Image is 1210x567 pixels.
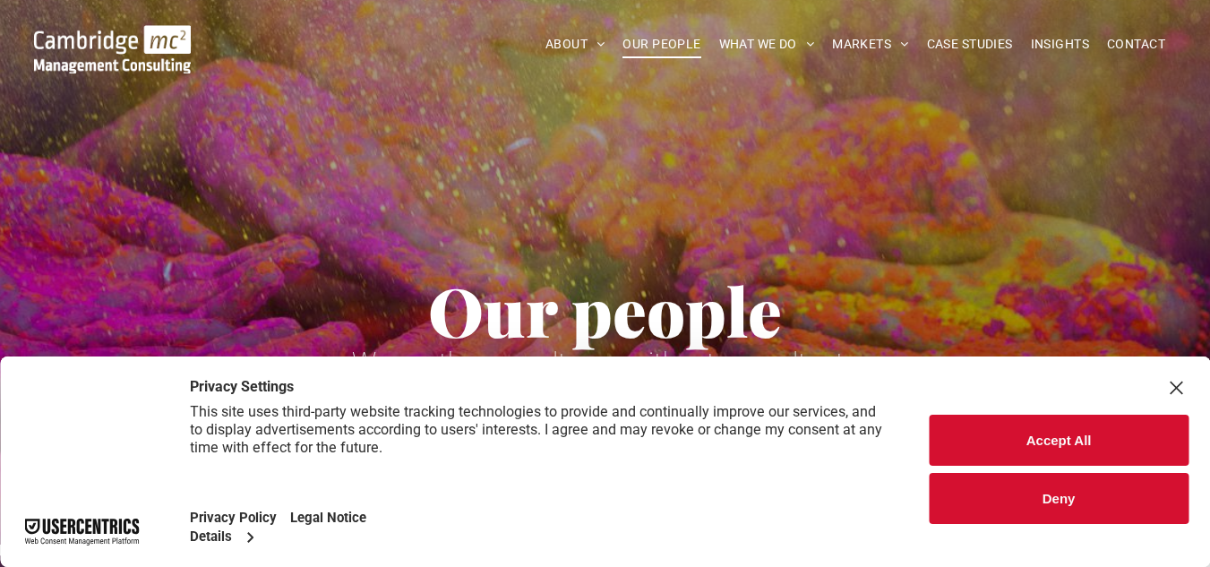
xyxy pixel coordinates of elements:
[34,28,191,47] a: Your Business Transformed | Cambridge Management Consulting
[614,30,709,58] a: OUR PEOPLE
[823,30,917,58] a: MARKETS
[710,30,824,58] a: WHAT WE DO
[34,25,191,73] img: Go to Homepage
[536,30,614,58] a: ABOUT
[1098,30,1174,58] a: CONTACT
[918,30,1022,58] a: CASE STUDIES
[352,347,858,378] span: We are the consultancy without consultants
[428,265,782,355] span: Our people
[1022,30,1098,58] a: INSIGHTS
